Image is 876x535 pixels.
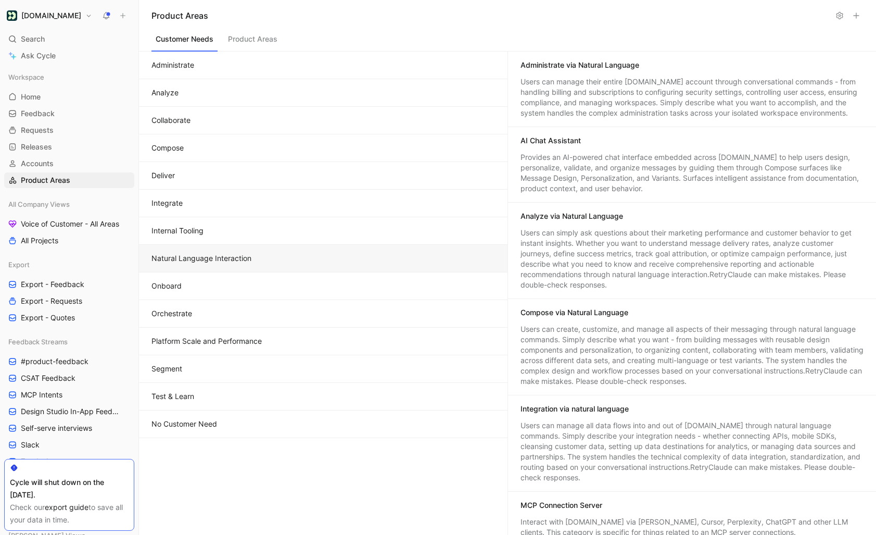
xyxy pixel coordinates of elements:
[139,217,507,245] button: Internal Tooling
[10,476,129,501] div: Cycle will shut down on the [DATE].
[224,32,282,52] button: Product Areas
[520,152,864,194] div: Provides an AI-powered chat interface embedded across [DOMAIN_NAME] to help users design, persona...
[4,122,134,138] a: Requests
[139,52,507,79] button: Administrate
[520,324,864,387] div: Users can create, customize, and manage all aspects of their messaging through natural language c...
[520,77,864,118] div: Users can manage their entire [DOMAIN_NAME] account through conversational commands - from handli...
[139,134,507,162] button: Compose
[21,92,41,102] span: Home
[139,300,507,328] button: Orchestrate
[21,456,50,467] span: Zendesk
[4,69,134,85] div: Workspace
[139,355,507,383] button: Segment
[4,437,134,453] a: Slack
[21,235,58,246] span: All Projects
[21,296,82,306] span: Export - Requests
[520,307,628,318] div: Compose via Natural Language
[520,404,629,414] div: Integration via natural language
[520,135,581,146] div: AI Chat Assistant
[8,337,68,347] span: Feedback Streams
[21,33,45,45] span: Search
[4,310,134,326] a: Export - Quotes
[520,420,864,483] div: Users can manage all data flows into and out of [DOMAIN_NAME] through natural language commands. ...
[139,410,507,438] button: No Customer Need
[21,108,55,119] span: Feedback
[4,277,134,292] a: Export - Feedback
[4,89,134,105] a: Home
[139,107,507,134] button: Collaborate
[520,500,602,511] div: MCP Connection Server
[21,356,88,367] span: #product-feedback
[4,293,134,309] a: Export - Requests
[4,454,134,469] a: Zendesk
[4,404,134,419] a: Design Studio In-App Feedback
[4,196,134,212] div: All Company Views
[21,406,121,417] span: Design Studio In-App Feedback
[139,245,507,272] button: Natural Language Interaction
[520,60,639,70] div: Administrate via Natural Language
[21,125,54,135] span: Requests
[4,216,134,232] a: Voice of Customer - All Areas
[21,423,92,433] span: Self-serve interviews
[21,142,52,152] span: Releases
[21,279,84,290] span: Export - Feedback
[4,233,134,248] a: All Projects
[139,162,507,190] button: Deliver
[7,10,17,21] img: Customer.io
[139,272,507,300] button: Onboard
[151,9,830,22] h1: Product Areas
[10,501,129,526] div: Check our to save all your data in time.
[8,259,30,270] span: Export
[139,328,507,355] button: Platform Scale and Performance
[4,420,134,436] a: Self-serve interviews
[21,158,54,169] span: Accounts
[8,199,70,209] span: All Company Views
[4,196,134,248] div: All Company ViewsVoice of Customer - All AreasAll Projects
[151,32,218,52] button: Customer Needs
[520,211,623,221] div: Analyze via Natural Language
[4,370,134,386] a: CSAT Feedback
[4,257,134,272] div: Export
[21,11,81,20] h1: [DOMAIN_NAME]
[21,373,75,383] span: CSAT Feedback
[45,503,88,512] a: export guide
[4,48,134,64] a: Ask Cycle
[8,72,44,82] span: Workspace
[4,31,134,47] div: Search
[4,8,95,23] button: Customer.io[DOMAIN_NAME]
[139,79,507,107] button: Analyze
[21,49,56,62] span: Ask Cycle
[21,440,40,450] span: Slack
[139,383,507,410] button: Test & Learn
[21,219,119,229] span: Voice of Customer - All Areas
[4,387,134,403] a: MCP Intents
[520,228,864,290] div: Users can simply ask questions about their marketing performance and customer behavior to get ins...
[4,172,134,188] a: Product Areas
[4,156,134,171] a: Accounts
[21,175,70,185] span: Product Areas
[4,257,134,326] div: ExportExport - FeedbackExport - RequestsExport - Quotes
[139,190,507,217] button: Integrate
[21,390,62,400] span: MCP Intents
[21,313,75,323] span: Export - Quotes
[4,354,134,369] a: #product-feedback
[4,334,134,350] div: Feedback Streams
[4,139,134,155] a: Releases
[4,106,134,121] a: Feedback
[4,334,134,519] div: Feedback Streams#product-feedbackCSAT FeedbackMCP IntentsDesign Studio In-App FeedbackSelf-serve ...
